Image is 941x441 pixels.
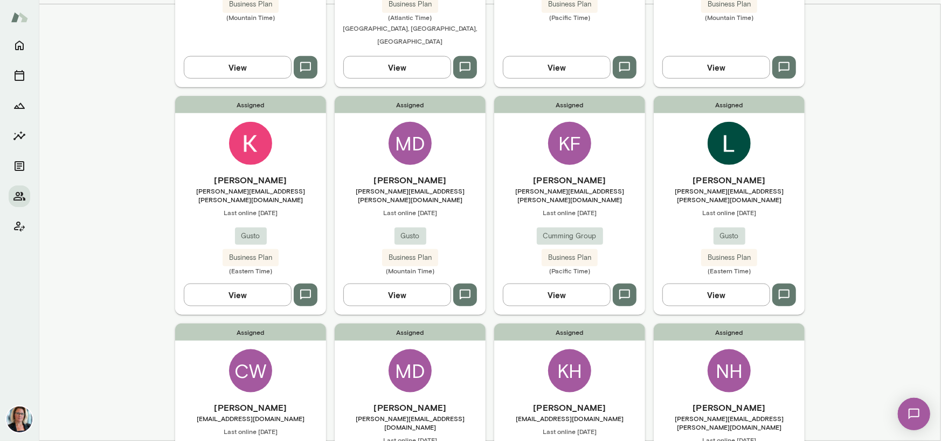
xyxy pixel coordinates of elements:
[335,414,486,431] span: [PERSON_NAME][EMAIL_ADDRESS][DOMAIN_NAME]
[494,414,645,423] span: [EMAIL_ADDRESS][DOMAIN_NAME]
[708,349,751,392] div: NH
[335,187,486,204] span: [PERSON_NAME][EMAIL_ADDRESS][PERSON_NAME][DOMAIN_NAME]
[654,187,805,204] span: [PERSON_NAME][EMAIL_ADDRESS][PERSON_NAME][DOMAIN_NAME]
[548,349,591,392] div: KH
[175,323,326,341] span: Assigned
[389,349,432,392] div: MD
[494,427,645,436] span: Last online [DATE]
[654,414,805,431] span: [PERSON_NAME][EMAIL_ADDRESS][PERSON_NAME][DOMAIN_NAME]
[494,323,645,341] span: Assigned
[714,231,745,242] span: Gusto
[175,174,326,187] h6: [PERSON_NAME]
[9,216,30,237] button: Client app
[175,414,326,423] span: [EMAIL_ADDRESS][DOMAIN_NAME]
[343,56,451,79] button: View
[494,96,645,113] span: Assigned
[223,252,279,263] span: Business Plan
[175,208,326,217] span: Last online [DATE]
[6,406,32,432] img: Jennifer Alvarez
[175,266,326,275] span: (Eastern Time)
[175,96,326,113] span: Assigned
[175,427,326,436] span: Last online [DATE]
[654,13,805,22] span: (Mountain Time)
[542,252,598,263] span: Business Plan
[662,56,770,79] button: View
[9,125,30,147] button: Insights
[343,284,451,306] button: View
[184,284,292,306] button: View
[343,24,478,45] span: [GEOGRAPHIC_DATA], [GEOGRAPHIC_DATA], [GEOGRAPHIC_DATA]
[654,208,805,217] span: Last online [DATE]
[335,266,486,275] span: (Mountain Time)
[494,401,645,414] h6: [PERSON_NAME]
[9,95,30,116] button: Growth Plan
[708,122,751,165] img: Laura Holdgrafer
[335,174,486,187] h6: [PERSON_NAME]
[11,7,28,27] img: Mento
[9,155,30,177] button: Documents
[382,252,438,263] span: Business Plan
[654,174,805,187] h6: [PERSON_NAME]
[229,349,272,392] div: CW
[494,187,645,204] span: [PERSON_NAME][EMAIL_ADDRESS][PERSON_NAME][DOMAIN_NAME]
[229,122,272,165] img: Karen Fuller
[9,65,30,86] button: Sessions
[654,401,805,414] h6: [PERSON_NAME]
[9,185,30,207] button: Members
[494,174,645,187] h6: [PERSON_NAME]
[395,231,426,242] span: Gusto
[184,56,292,79] button: View
[548,122,591,165] div: KF
[494,208,645,217] span: Last online [DATE]
[235,231,267,242] span: Gusto
[494,13,645,22] span: (Pacific Time)
[654,96,805,113] span: Assigned
[654,266,805,275] span: (Eastern Time)
[9,35,30,56] button: Home
[503,56,611,79] button: View
[701,252,757,263] span: Business Plan
[654,323,805,341] span: Assigned
[175,401,326,414] h6: [PERSON_NAME]
[335,208,486,217] span: Last online [DATE]
[494,266,645,275] span: (Pacific Time)
[537,231,603,242] span: Cumming Group
[335,13,486,22] span: (Atlantic Time)
[175,13,326,22] span: (Mountain Time)
[335,96,486,113] span: Assigned
[335,401,486,414] h6: [PERSON_NAME]
[335,323,486,341] span: Assigned
[389,122,432,165] div: MD
[175,187,326,204] span: [PERSON_NAME][EMAIL_ADDRESS][PERSON_NAME][DOMAIN_NAME]
[503,284,611,306] button: View
[662,284,770,306] button: View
